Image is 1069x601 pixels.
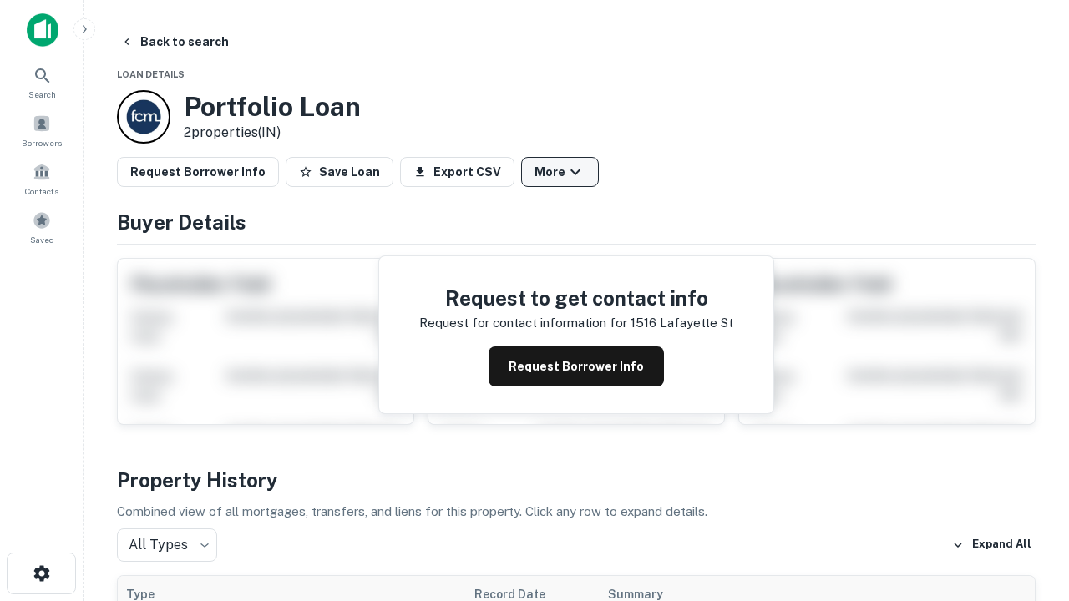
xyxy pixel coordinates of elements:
button: Expand All [948,533,1036,558]
span: Borrowers [22,136,62,149]
p: 1516 lafayette st [631,313,733,333]
h4: Buyer Details [117,207,1036,237]
p: 2 properties (IN) [184,123,361,143]
span: Contacts [25,184,58,198]
button: Back to search [114,27,236,57]
button: Request Borrower Info [117,157,279,187]
div: All Types [117,528,217,562]
h4: Property History [117,465,1036,495]
a: Search [5,59,79,104]
button: More [521,157,599,187]
button: Save Loan [286,157,393,187]
p: Combined view of all mortgages, transfers, and liens for this property. Click any row to expand d... [117,502,1036,522]
h4: Request to get contact info [419,283,733,313]
span: Search [28,88,56,101]
button: Export CSV [400,157,514,187]
h3: Portfolio Loan [184,91,361,123]
iframe: Chat Widget [985,414,1069,494]
button: Request Borrower Info [489,346,664,386]
img: capitalize-icon.png [27,13,58,47]
span: Saved [30,233,54,246]
a: Contacts [5,156,79,201]
a: Borrowers [5,108,79,153]
a: Saved [5,205,79,250]
span: Loan Details [117,69,185,79]
p: Request for contact information for [419,313,627,333]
